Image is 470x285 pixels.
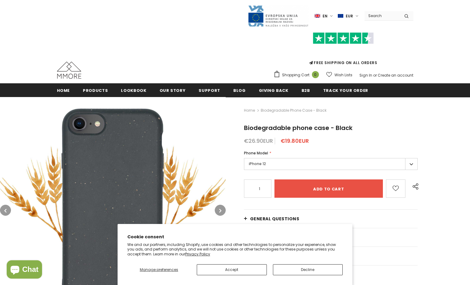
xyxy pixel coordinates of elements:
img: i-lang-1.png [315,13,320,19]
p: We and our partners, including Shopify, use cookies and other technologies to personalize your ex... [127,242,343,257]
button: Decline [273,264,343,275]
img: Trust Pilot Stars [313,32,374,44]
span: support [199,88,220,93]
input: Search Site [365,11,400,20]
button: Accept [197,264,267,275]
a: Create an account [378,73,413,78]
a: Wish Lists [326,70,352,80]
h2: Cookie consent [127,234,343,240]
a: Sign In [359,73,372,78]
span: Blog [233,88,246,93]
span: Manage preferences [140,267,178,272]
a: Lookbook [121,83,146,97]
span: Home [57,88,70,93]
span: €19.80EUR [281,137,309,145]
a: Giving back [259,83,288,97]
span: Biodegradable phone case - Black [244,124,352,132]
a: B2B [302,83,310,97]
a: Blog [233,83,246,97]
span: B2B [302,88,310,93]
a: Javni Razpis [248,13,309,18]
input: Add to cart [274,179,383,198]
a: Our Story [160,83,186,97]
a: Home [244,107,255,114]
span: Products [83,88,108,93]
button: Manage preferences [127,264,191,275]
img: MMORE Cases [57,62,81,79]
a: Track your order [323,83,368,97]
span: or [373,73,377,78]
span: General Questions [250,216,299,222]
span: Lookbook [121,88,146,93]
iframe: Customer reviews powered by Trustpilot [274,44,413,60]
span: en [323,13,327,19]
span: Phone Model [244,150,268,156]
span: Track your order [323,88,368,93]
inbox-online-store-chat: Shopify online store chat [5,260,44,280]
a: Products [83,83,108,97]
span: Our Story [160,88,186,93]
a: support [199,83,220,97]
a: General Questions [244,210,418,228]
span: Wish Lists [334,72,352,78]
img: Javni Razpis [248,5,309,27]
span: 0 [312,71,319,78]
a: Shopping Cart 0 [274,70,322,80]
span: FREE SHIPPING ON ALL ORDERS [274,35,413,65]
span: Giving back [259,88,288,93]
span: €26.90EUR [244,137,273,145]
span: Biodegradable phone case - Black [261,107,327,114]
a: Home [57,83,70,97]
label: iPhone 12 [244,158,418,170]
span: EUR [346,13,353,19]
span: Shopping Cart [282,72,309,78]
a: Privacy Policy [185,251,210,257]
